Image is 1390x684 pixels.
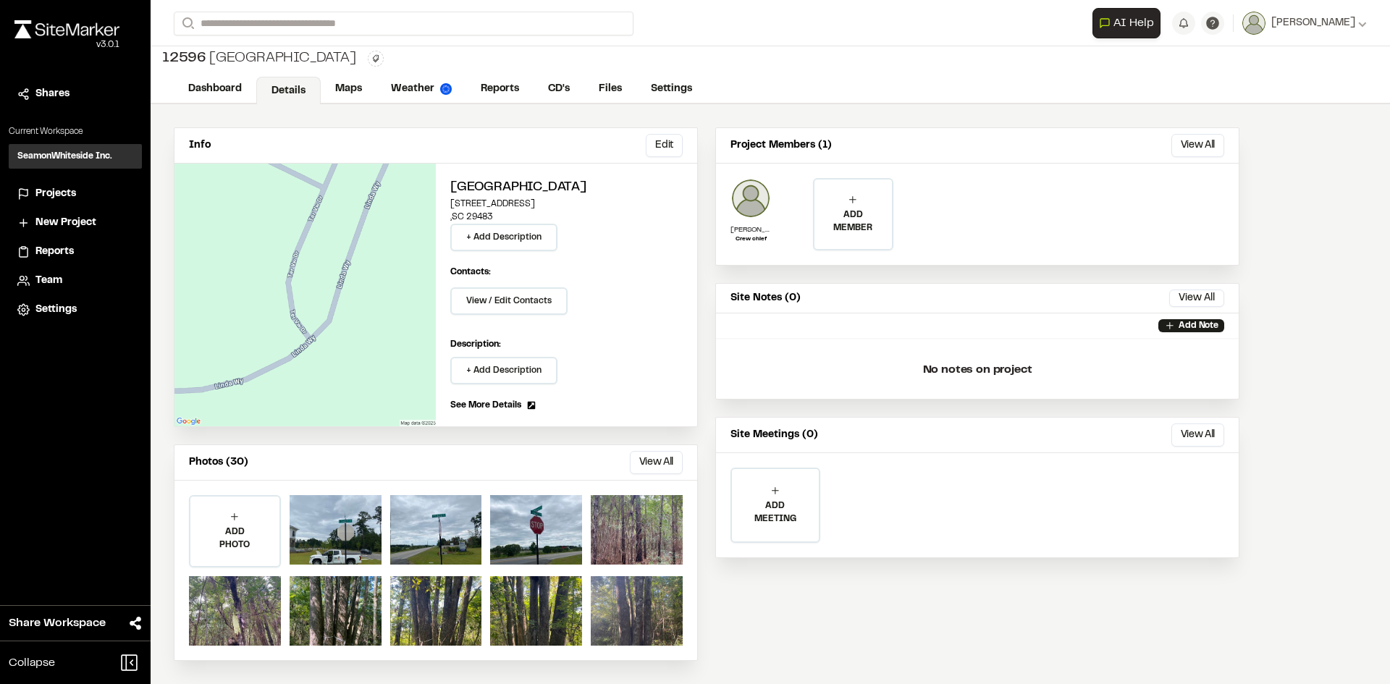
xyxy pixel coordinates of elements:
[466,75,534,103] a: Reports
[14,38,119,51] div: Oh geez...please don't...
[730,427,818,443] p: Site Meetings (0)
[17,150,112,163] h3: SeamonWhiteside Inc.
[450,338,683,351] p: Description:
[1171,423,1224,447] button: View All
[17,273,133,289] a: Team
[728,347,1227,393] p: No notes on project
[190,525,279,552] p: ADD PHOTO
[174,12,200,35] button: Search
[450,224,557,251] button: + Add Description
[584,75,636,103] a: Files
[1171,134,1224,157] button: View All
[17,186,133,202] a: Projects
[450,178,683,198] h2: [GEOGRAPHIC_DATA]
[440,83,452,95] img: precipai.png
[730,290,801,306] p: Site Notes (0)
[376,75,466,103] a: Weather
[35,215,96,231] span: New Project
[636,75,707,103] a: Settings
[814,208,891,235] p: ADD MEMBER
[1169,290,1224,307] button: View All
[1092,8,1161,38] button: Open AI Assistant
[9,125,142,138] p: Current Workspace
[646,134,683,157] button: Edit
[730,138,832,153] p: Project Members (1)
[14,20,119,38] img: rebrand.png
[534,75,584,103] a: CD's
[17,302,133,318] a: Settings
[17,244,133,260] a: Reports
[35,244,74,260] span: Reports
[1242,12,1367,35] button: [PERSON_NAME]
[732,499,819,525] p: ADD MEETING
[1113,14,1154,32] span: AI Help
[35,186,76,202] span: Projects
[9,654,55,672] span: Collapse
[17,86,133,102] a: Shares
[730,224,771,235] p: [PERSON_NAME]
[1179,319,1218,332] p: Add Note
[450,287,568,315] button: View / Edit Contacts
[368,51,384,67] button: Edit Tags
[189,138,211,153] p: Info
[35,302,77,318] span: Settings
[630,451,683,474] button: View All
[9,615,106,632] span: Share Workspace
[1271,15,1355,31] span: [PERSON_NAME]
[17,215,133,231] a: New Project
[450,211,683,224] p: , SC 29483
[174,75,256,103] a: Dashboard
[730,235,771,244] p: Crew chief
[321,75,376,103] a: Maps
[162,48,206,69] span: 12596
[450,399,521,412] span: See More Details
[35,86,69,102] span: Shares
[35,273,62,289] span: Team
[450,357,557,384] button: + Add Description
[162,48,356,69] div: [GEOGRAPHIC_DATA]
[450,198,683,211] p: [STREET_ADDRESS]
[256,77,321,104] a: Details
[189,455,248,470] p: Photos (30)
[450,266,491,279] p: Contacts:
[1092,8,1166,38] div: Open AI Assistant
[1242,12,1265,35] img: User
[730,178,771,219] img: Tyler Foutz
